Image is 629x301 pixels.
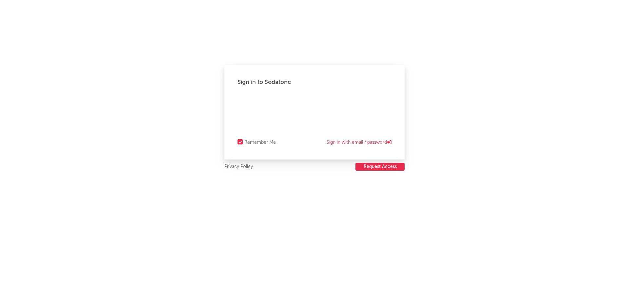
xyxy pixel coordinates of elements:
[327,139,391,146] a: Sign in with email / password
[224,163,253,171] a: Privacy Policy
[244,139,276,146] div: Remember Me
[238,78,391,86] div: Sign in to Sodatone
[355,163,405,171] button: Request Access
